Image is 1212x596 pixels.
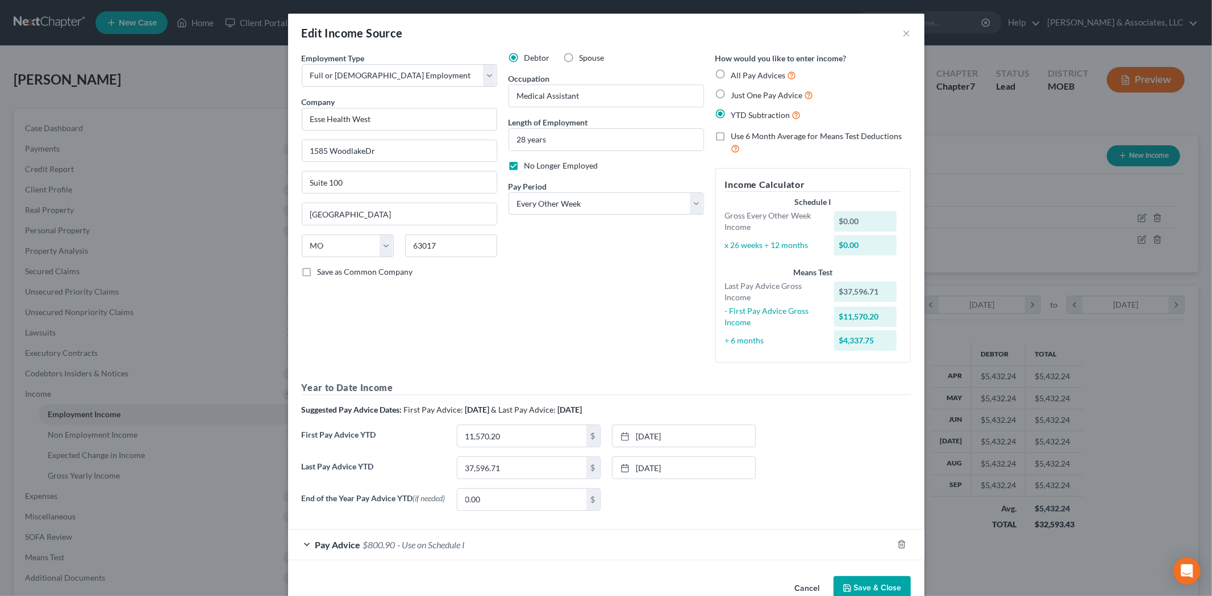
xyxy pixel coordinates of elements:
[315,539,361,550] span: Pay Advice
[296,488,451,520] label: End of the Year Pay Advice YTD
[302,203,497,225] input: Enter city...
[302,381,911,395] h5: Year to Date Income
[558,405,582,414] strong: [DATE]
[509,129,703,150] input: ex: 2 years
[834,307,897,327] div: $11,570.20
[613,457,755,479] a: [DATE]
[509,73,550,85] label: Occupation
[465,405,490,414] strong: [DATE]
[586,457,600,479] div: $
[405,234,497,257] input: Enter zip...
[509,116,588,128] label: Length of Employment
[719,335,829,346] div: ÷ 6 months
[580,53,605,62] span: Spouse
[1173,557,1201,585] div: Open Intercom Messenger
[834,330,897,351] div: $4,337.75
[586,425,600,447] div: $
[613,425,755,447] a: [DATE]
[363,539,395,550] span: $800.90
[731,131,902,141] span: Use 6 Month Average for Means Test Deductions
[524,53,550,62] span: Debtor
[302,405,402,414] strong: Suggested Pay Advice Dates:
[457,425,586,447] input: 0.00
[302,108,497,131] input: Search company by name...
[725,196,901,208] div: Schedule I
[398,539,465,550] span: - Use on Schedule I
[834,235,897,255] div: $0.00
[731,70,786,80] span: All Pay Advices
[318,267,413,276] span: Save as Common Company
[302,171,497,193] input: Unit, Suite, etc...
[296,425,451,456] label: First Pay Advice YTD
[296,456,451,488] label: Last Pay Advice YTD
[457,489,586,510] input: 0.00
[731,90,803,100] span: Just One Pay Advice
[302,53,365,63] span: Employment Type
[719,210,829,233] div: Gross Every Other Week Income
[302,97,335,107] span: Company
[834,211,897,232] div: $0.00
[731,110,790,120] span: YTD Subtraction
[492,405,556,414] span: & Last Pay Advice:
[725,267,901,278] div: Means Test
[302,140,497,162] input: Enter address...
[719,305,829,328] div: - First Pay Advice Gross Income
[715,52,847,64] label: How would you like to enter income?
[413,493,445,503] span: (if needed)
[586,489,600,510] div: $
[719,240,829,251] div: x 26 weeks ÷ 12 months
[457,457,586,479] input: 0.00
[509,182,547,191] span: Pay Period
[509,85,703,107] input: --
[834,282,897,302] div: $37,596.71
[903,26,911,40] button: ×
[719,280,829,303] div: Last Pay Advice Gross Income
[725,178,901,192] h5: Income Calculator
[404,405,464,414] span: First Pay Advice:
[302,25,403,41] div: Edit Income Source
[524,161,598,170] span: No Longer Employed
